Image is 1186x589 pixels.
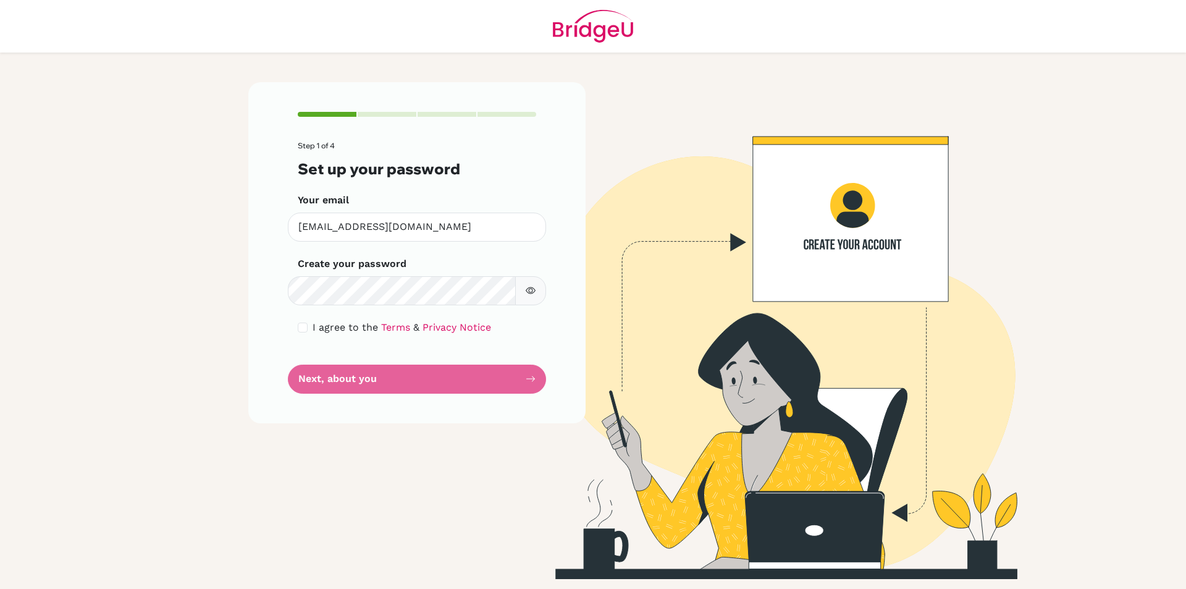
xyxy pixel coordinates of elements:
span: & [413,321,419,333]
span: Step 1 of 4 [298,141,335,150]
h3: Set up your password [298,160,536,178]
input: Insert your email* [288,213,546,242]
a: Terms [381,321,410,333]
label: Create your password [298,256,406,271]
span: I agree to the [313,321,378,333]
img: Create your account [417,82,1121,579]
a: Privacy Notice [423,321,491,333]
label: Your email [298,193,349,208]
